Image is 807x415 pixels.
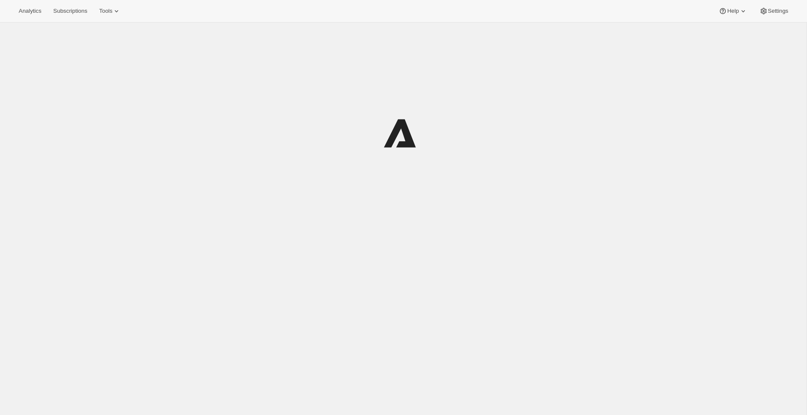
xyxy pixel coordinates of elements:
span: Analytics [19,8,41,14]
span: Tools [99,8,112,14]
button: Subscriptions [48,5,92,17]
button: Settings [754,5,793,17]
button: Help [713,5,752,17]
span: Subscriptions [53,8,87,14]
button: Analytics [14,5,46,17]
span: Help [727,8,739,14]
span: Settings [768,8,788,14]
button: Tools [94,5,126,17]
